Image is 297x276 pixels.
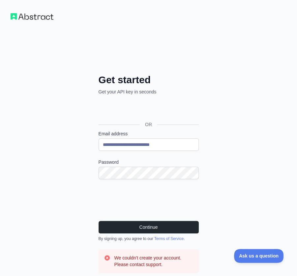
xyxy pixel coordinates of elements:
[99,187,199,213] iframe: reCAPTCHA
[99,159,199,165] label: Password
[114,255,193,268] h3: We couldn't create your account. Please contact support.
[99,221,199,233] button: Continue
[99,236,199,241] div: By signing up, you agree to our .
[99,88,199,95] p: Get your API key in seconds
[95,102,201,117] iframe: Przycisk Zaloguj się przez Google
[99,130,199,137] label: Email address
[234,249,284,263] iframe: Toggle Customer Support
[154,236,184,241] a: Terms of Service
[99,74,199,86] h2: Get started
[11,13,53,20] img: Workflow
[140,121,157,128] span: OR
